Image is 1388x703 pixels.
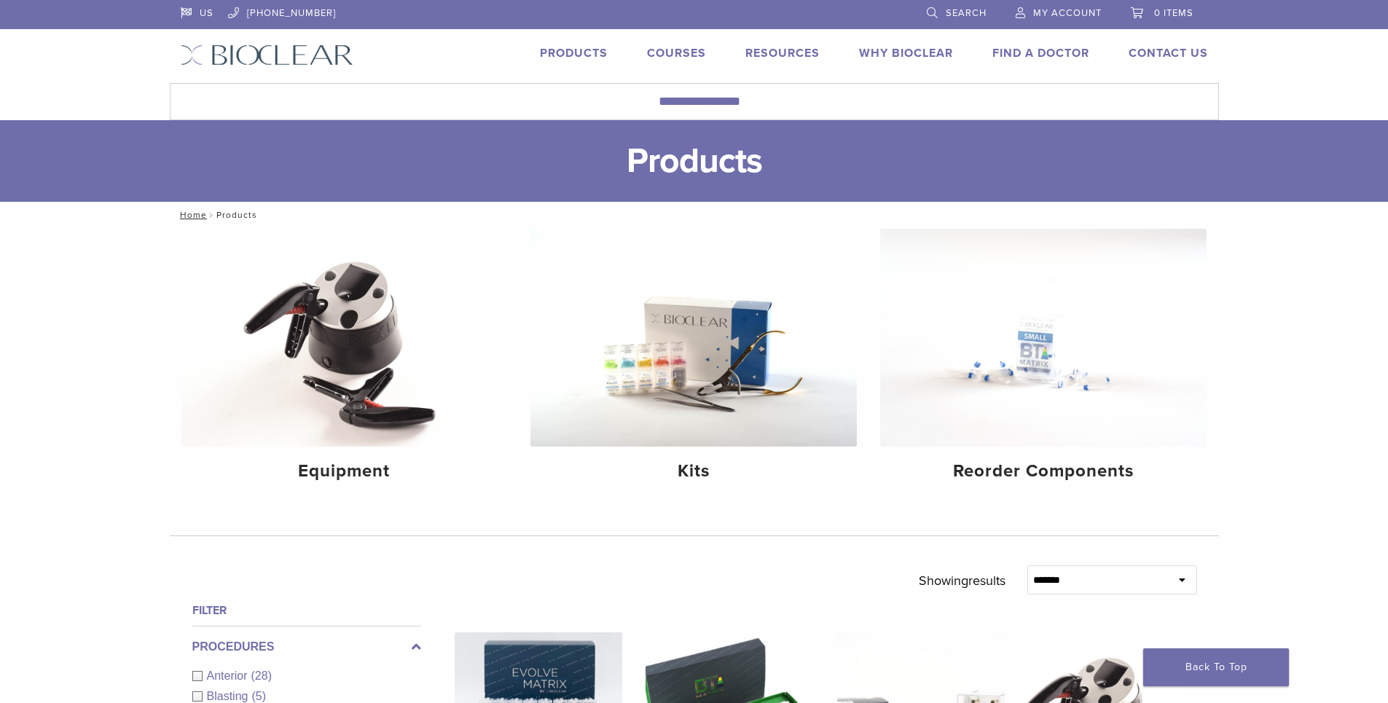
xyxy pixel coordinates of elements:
[1033,7,1102,19] span: My Account
[181,229,508,494] a: Equipment
[542,458,845,484] h4: Kits
[251,669,272,682] span: (28)
[207,669,251,682] span: Anterior
[992,46,1089,60] a: Find A Doctor
[530,229,857,494] a: Kits
[1129,46,1208,60] a: Contact Us
[919,565,1005,596] p: Showing results
[880,229,1207,494] a: Reorder Components
[880,229,1207,447] img: Reorder Components
[181,44,353,66] img: Bioclear
[1154,7,1193,19] span: 0 items
[170,202,1219,228] nav: Products
[193,458,496,484] h4: Equipment
[1143,648,1289,686] a: Back To Top
[892,458,1195,484] h4: Reorder Components
[647,46,706,60] a: Courses
[946,7,987,19] span: Search
[192,638,421,656] label: Procedures
[207,211,216,219] span: /
[207,690,252,702] span: Blasting
[540,46,608,60] a: Products
[176,210,207,220] a: Home
[192,602,421,619] h4: Filter
[530,229,857,447] img: Kits
[859,46,953,60] a: Why Bioclear
[181,229,508,447] img: Equipment
[745,46,820,60] a: Resources
[251,690,266,702] span: (5)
